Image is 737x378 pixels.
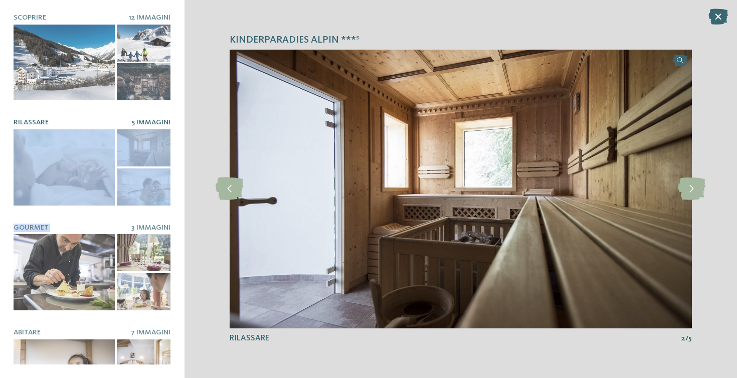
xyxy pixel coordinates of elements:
span: Rilassare [14,119,49,126]
span: 2 [681,333,685,343]
span: Kinderparadies Alpin ***ˢ [230,34,359,48]
span: 3 Immagini [131,224,170,231]
span: / [685,333,688,343]
span: 5 Immagini [132,119,170,126]
span: 5 [688,333,692,343]
span: Abitare [14,329,41,336]
span: 7 Immagini [131,329,170,336]
img: Kinderparadies Alpin ***ˢ [230,50,692,328]
span: Scoprire [14,14,46,21]
span: 12 Immagini [129,14,170,21]
span: Gourmet [14,224,49,231]
span: Rilassare [230,334,269,342]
